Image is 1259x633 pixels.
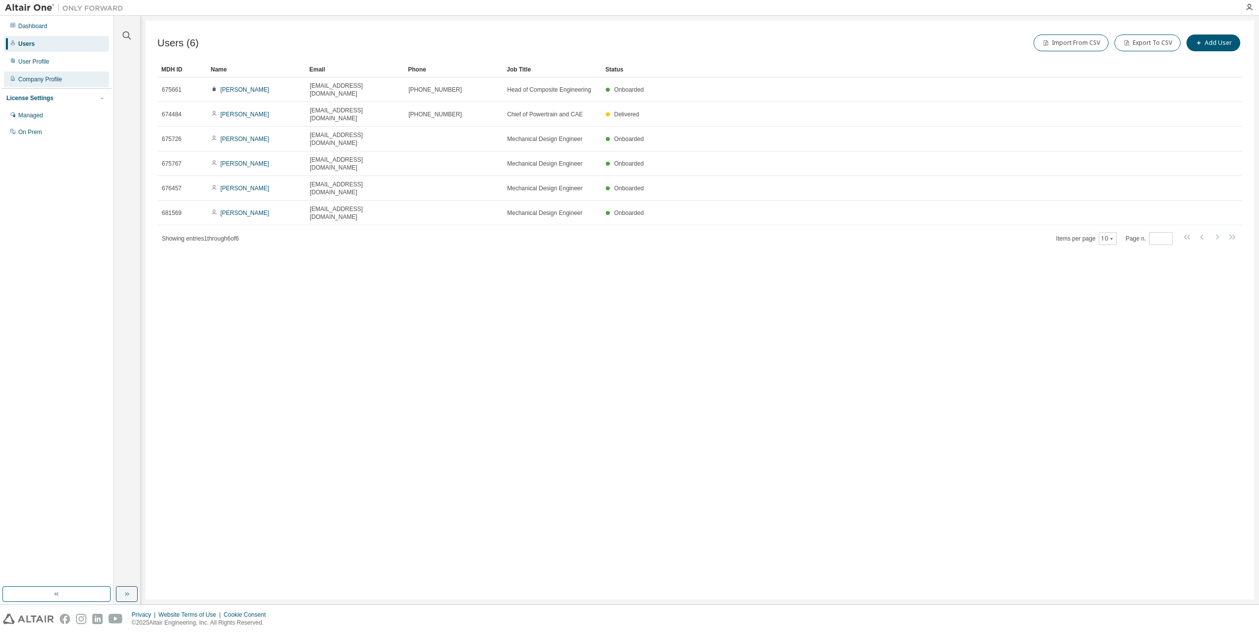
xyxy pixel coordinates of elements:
[1114,35,1181,51] button: Export To CSV
[614,160,644,167] span: Onboarded
[18,58,49,66] div: User Profile
[18,22,47,30] div: Dashboard
[76,614,86,624] img: instagram.svg
[310,82,400,98] span: [EMAIL_ADDRESS][DOMAIN_NAME]
[310,156,400,172] span: [EMAIL_ADDRESS][DOMAIN_NAME]
[162,235,239,242] span: Showing entries 1 through 6 of 6
[5,3,128,13] img: Altair One
[221,111,269,118] a: [PERSON_NAME]
[132,611,158,619] div: Privacy
[221,136,269,142] a: [PERSON_NAME]
[162,160,182,168] span: 675767
[507,110,583,118] span: Chief of Powertrain and CAE
[221,210,269,216] a: [PERSON_NAME]
[408,86,462,94] span: [PHONE_NUMBER]
[507,86,591,94] span: Head of Composite Engineering
[310,205,400,221] span: [EMAIL_ADDRESS][DOMAIN_NAME]
[507,209,583,217] span: Mechanical Design Engineer
[309,62,400,77] div: Email
[408,62,499,77] div: Phone
[614,210,644,216] span: Onboarded
[18,111,43,119] div: Managed
[223,611,271,619] div: Cookie Consent
[162,86,182,94] span: 675661
[507,184,583,192] span: Mechanical Design Engineer
[1186,35,1240,51] button: Add User
[162,209,182,217] span: 681569
[6,94,53,102] div: License Settings
[221,86,269,93] a: [PERSON_NAME]
[162,135,182,143] span: 675726
[221,160,269,167] a: [PERSON_NAME]
[162,184,182,192] span: 676457
[161,62,203,77] div: MDH ID
[132,619,272,627] p: © 2025 Altair Engineering, Inc. All Rights Reserved.
[1056,232,1117,245] span: Items per page
[221,185,269,192] a: [PERSON_NAME]
[614,86,644,93] span: Onboarded
[158,611,223,619] div: Website Terms of Use
[157,37,199,49] span: Users (6)
[18,75,62,83] div: Company Profile
[408,110,462,118] span: [PHONE_NUMBER]
[310,180,400,196] span: [EMAIL_ADDRESS][DOMAIN_NAME]
[18,40,35,48] div: Users
[507,160,583,168] span: Mechanical Design Engineer
[3,614,54,624] img: altair_logo.svg
[1126,232,1173,245] span: Page n.
[507,62,597,77] div: Job Title
[614,111,639,118] span: Delivered
[605,62,1191,77] div: Status
[614,136,644,142] span: Onboarded
[211,62,301,77] div: Name
[310,106,400,122] span: [EMAIL_ADDRESS][DOMAIN_NAME]
[18,128,42,136] div: On Prem
[92,614,103,624] img: linkedin.svg
[507,135,583,143] span: Mechanical Design Engineer
[614,185,644,192] span: Onboarded
[1101,235,1114,243] button: 10
[1034,35,1109,51] button: Import From CSV
[109,614,123,624] img: youtube.svg
[310,131,400,147] span: [EMAIL_ADDRESS][DOMAIN_NAME]
[60,614,70,624] img: facebook.svg
[162,110,182,118] span: 674484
